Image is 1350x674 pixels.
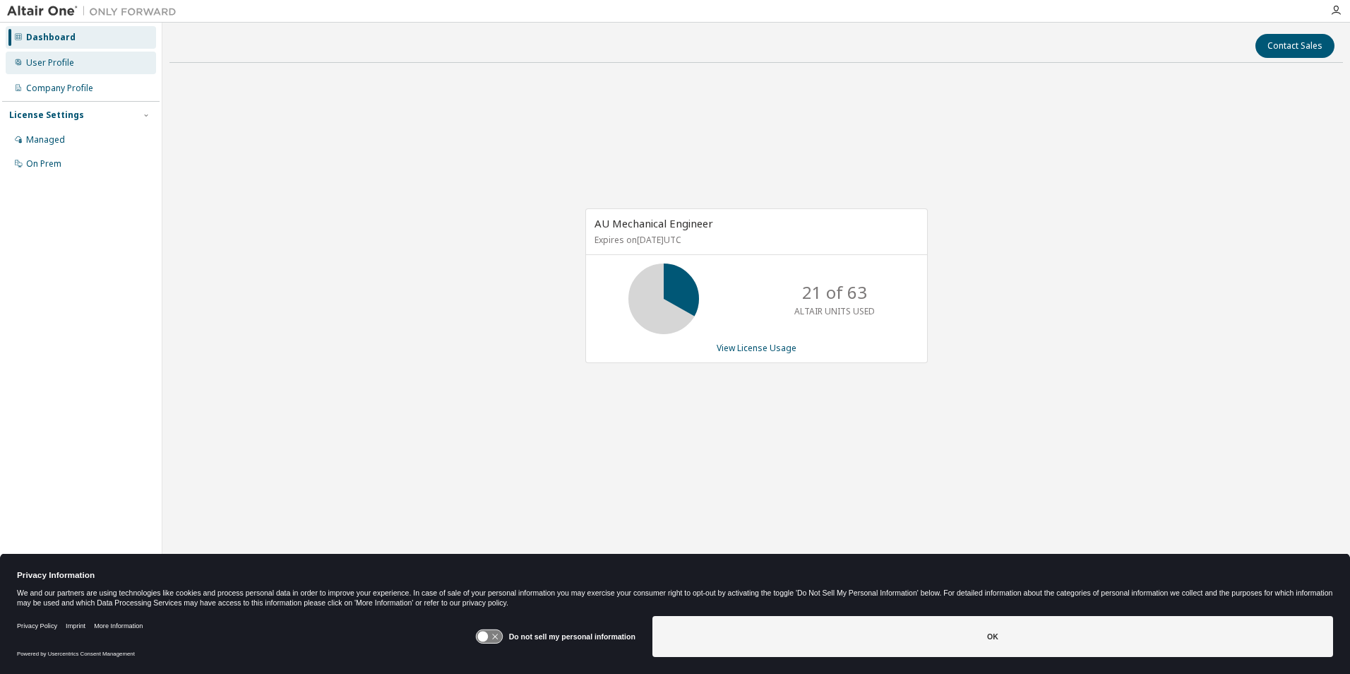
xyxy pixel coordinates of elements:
p: ALTAIR UNITS USED [794,305,875,317]
div: License Settings [9,110,84,121]
p: Expires on [DATE] UTC [595,234,915,246]
button: Contact Sales [1255,34,1334,58]
div: Dashboard [26,32,76,43]
div: Company Profile [26,83,93,94]
div: User Profile [26,57,74,69]
span: AU Mechanical Engineer [595,216,713,230]
a: View License Usage [717,342,796,354]
div: On Prem [26,158,61,170]
img: Altair One [7,4,184,18]
p: 21 of 63 [802,280,867,305]
div: Managed [26,134,65,146]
